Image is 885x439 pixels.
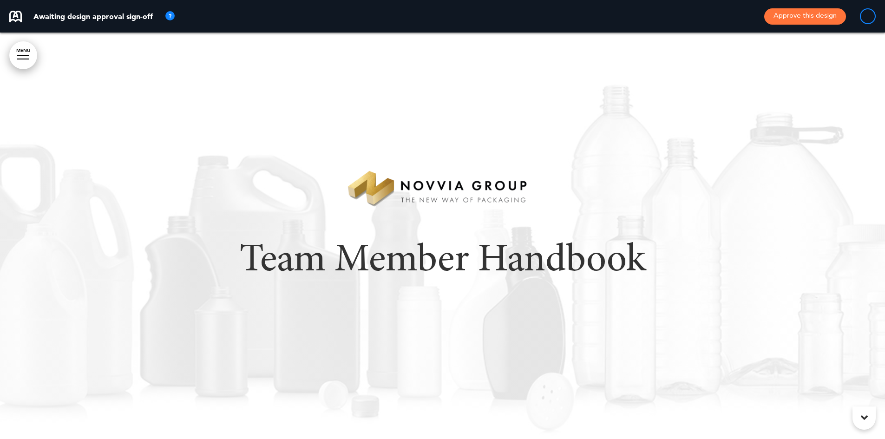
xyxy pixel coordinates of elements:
[164,11,176,22] img: tooltip_icon.svg
[764,8,846,25] button: Approve this design
[210,242,675,321] h1: Team Member Handbook
[326,151,559,225] img: 1758821519726-form_design_mbuzp_NovviaLogo-TransparentBackground.png
[9,11,22,22] img: airmason-logo
[9,41,37,69] a: MENU
[33,13,153,20] p: Awaiting design approval sign-off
